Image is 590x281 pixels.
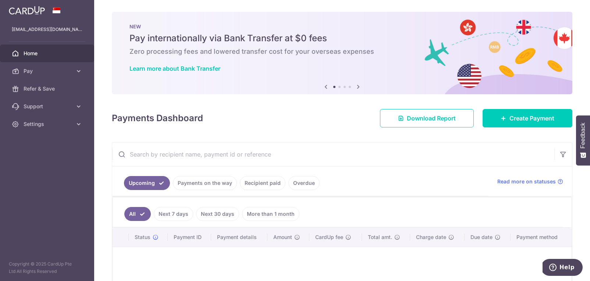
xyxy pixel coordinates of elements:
span: Charge date [416,233,446,241]
p: NEW [129,24,555,29]
span: CardUp fee [315,233,343,241]
p: [EMAIL_ADDRESS][DOMAIN_NAME] [12,26,82,33]
a: Next 7 days [154,207,193,221]
span: Read more on statuses [497,178,556,185]
span: Pay [24,67,72,75]
th: Payment details [211,228,267,247]
img: Bank transfer banner [112,12,572,94]
a: Recipient paid [240,176,285,190]
th: Payment method [511,228,572,247]
span: Home [24,50,72,57]
a: Read more on statuses [497,178,563,185]
span: Create Payment [509,114,554,123]
a: Next 30 days [196,207,239,221]
h5: Pay internationally via Bank Transfer at $0 fees [129,32,555,44]
span: Support [24,103,72,110]
a: Upcoming [124,176,170,190]
a: More than 1 month [242,207,299,221]
span: Refer & Save [24,85,72,92]
a: Create Payment [483,109,572,127]
a: Overdue [288,176,320,190]
span: Download Report [407,114,456,123]
a: Payments on the way [173,176,237,190]
th: Payment ID [168,228,211,247]
h4: Payments Dashboard [112,112,203,125]
a: Download Report [380,109,474,127]
span: Due date [470,233,493,241]
span: Settings [24,120,72,128]
img: CardUp [9,6,45,15]
span: Amount [273,233,292,241]
span: Status [135,233,150,241]
span: Total amt. [368,233,392,241]
a: Learn more about Bank Transfer [129,65,220,72]
button: Feedback - Show survey [576,115,590,165]
h6: Zero processing fees and lowered transfer cost for your overseas expenses [129,47,555,56]
input: Search by recipient name, payment id or reference [112,143,554,166]
span: Feedback [580,123,586,148]
iframe: Opens a widget where you can find more information [543,259,583,277]
a: All [124,207,151,221]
